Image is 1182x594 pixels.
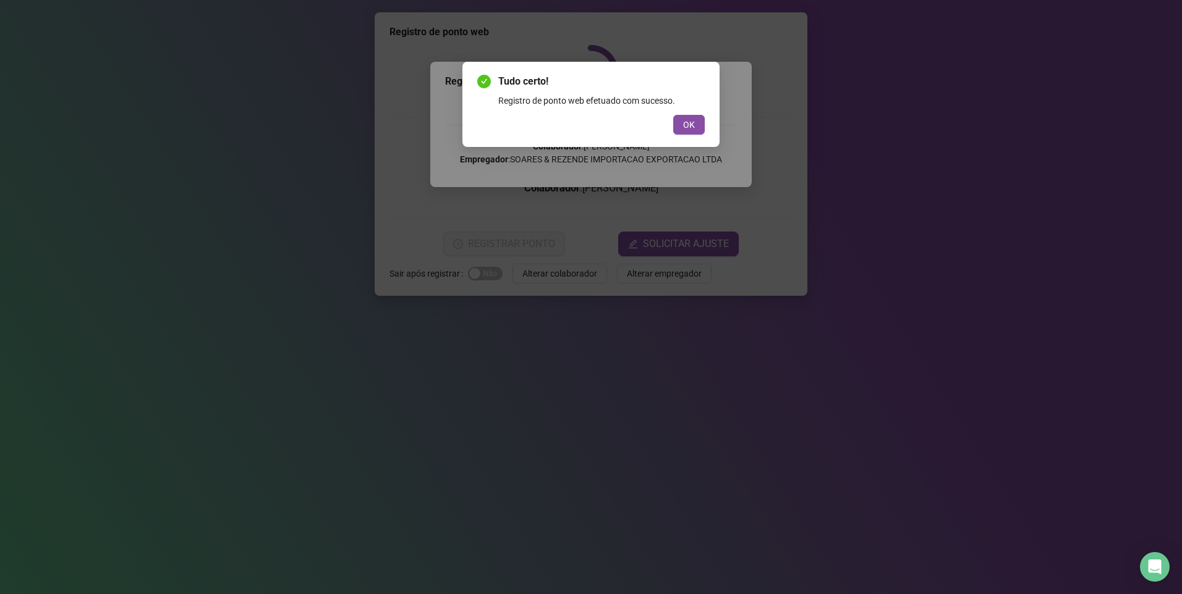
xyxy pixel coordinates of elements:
button: OK [673,115,705,135]
div: Open Intercom Messenger [1140,552,1170,582]
span: OK [683,118,695,132]
span: Tudo certo! [498,74,705,89]
span: check-circle [477,75,491,88]
div: Registro de ponto web efetuado com sucesso. [498,94,705,107]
